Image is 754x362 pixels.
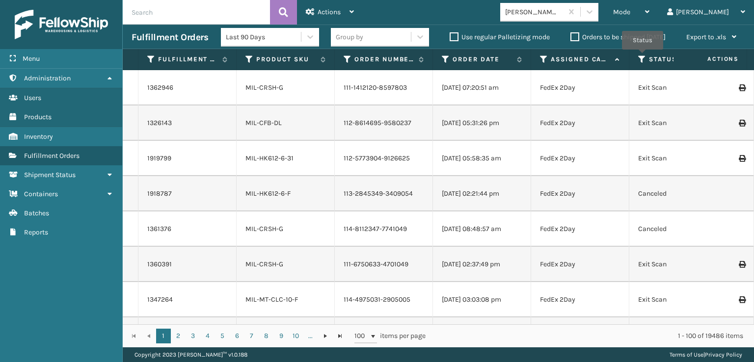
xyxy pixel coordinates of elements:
[739,155,745,162] i: Print Label
[505,7,564,17] div: [PERSON_NAME] Brands
[245,225,283,233] a: MIL-CRSH-G
[649,55,708,64] label: Status
[24,171,76,179] span: Shipment Status
[629,247,727,282] td: Exit Scan
[156,329,171,343] a: 1
[147,154,171,163] a: 1919799
[705,351,742,358] a: Privacy Policy
[147,83,173,93] a: 1362946
[336,32,363,42] div: Group by
[531,211,629,247] td: FedEx 2Day
[23,54,40,63] span: Menu
[531,247,629,282] td: FedEx 2Day
[245,295,298,304] a: MIL-MT-CLC-10-F
[433,141,531,176] td: [DATE] 05:58:35 am
[335,176,433,211] td: 113-2845349-3409054
[135,347,247,362] p: Copyright 2023 [PERSON_NAME]™ v 1.0.188
[132,31,208,43] h3: Fulfillment Orders
[147,189,172,199] a: 1918787
[354,331,369,341] span: 100
[245,260,283,268] a: MIL-CRSH-G
[686,33,726,41] span: Export to .xls
[274,329,289,343] a: 9
[24,228,48,236] span: Reports
[158,55,217,64] label: Fulfillment Order Id
[354,55,414,64] label: Order Number
[147,295,173,305] a: 1347264
[629,211,727,247] td: Canceled
[739,261,745,268] i: Print Label
[335,141,433,176] td: 112-5773904-9126625
[147,259,172,269] a: 1360391
[245,119,282,127] a: MIL-CFB-DL
[739,296,745,303] i: Print Label
[259,329,274,343] a: 8
[335,282,433,317] td: 114-4975031-2905005
[551,55,610,64] label: Assigned Carrier Service
[453,55,512,64] label: Order Date
[629,141,727,176] td: Exit Scan
[24,152,80,160] span: Fulfillment Orders
[739,120,745,127] i: Print Label
[433,282,531,317] td: [DATE] 03:03:08 pm
[147,224,171,234] a: 1361376
[629,317,727,353] td: Exit Scan
[215,329,230,343] a: 5
[439,331,743,341] div: 1 - 100 of 19486 items
[613,8,630,16] span: Mode
[333,329,348,343] a: Go to the last page
[629,282,727,317] td: Exit Scan
[335,247,433,282] td: 111-6750633-4701049
[318,8,341,16] span: Actions
[335,317,433,353] td: 113-3945674-1139422
[629,105,727,141] td: Exit Scan
[200,329,215,343] a: 4
[245,83,283,92] a: MIL-CRSH-G
[24,113,52,121] span: Products
[335,211,433,247] td: 114-8112347-7741049
[433,70,531,105] td: [DATE] 07:20:51 am
[433,176,531,211] td: [DATE] 02:21:44 pm
[24,190,58,198] span: Containers
[303,329,318,343] a: ...
[531,317,629,353] td: FedEx 2Day
[335,105,433,141] td: 112-8614695-9580237
[739,84,745,91] i: Print Label
[433,211,531,247] td: [DATE] 08:48:57 am
[244,329,259,343] a: 7
[670,347,742,362] div: |
[433,247,531,282] td: [DATE] 02:37:49 pm
[531,141,629,176] td: FedEx 2Day
[676,51,745,67] span: Actions
[256,55,316,64] label: Product SKU
[629,176,727,211] td: Canceled
[186,329,200,343] a: 3
[570,33,666,41] label: Orders to be shipped [DATE]
[322,332,329,340] span: Go to the next page
[433,105,531,141] td: [DATE] 05:31:26 pm
[336,332,344,340] span: Go to the last page
[230,329,244,343] a: 6
[147,118,172,128] a: 1326143
[245,189,291,198] a: MIL-HK612-6-F
[433,317,531,353] td: [DATE] 08:55:43 am
[171,329,186,343] a: 2
[24,94,41,102] span: Users
[629,70,727,105] td: Exit Scan
[670,351,703,358] a: Terms of Use
[318,329,333,343] a: Go to the next page
[24,209,49,217] span: Batches
[354,329,426,343] span: items per page
[15,10,108,39] img: logo
[245,154,294,162] a: MIL-HK612-6-31
[450,33,550,41] label: Use regular Palletizing mode
[226,32,302,42] div: Last 90 Days
[24,132,53,141] span: Inventory
[531,282,629,317] td: FedEx 2Day
[24,74,71,82] span: Administration
[531,105,629,141] td: FedEx 2Day
[335,70,433,105] td: 111-1412120-8597803
[289,329,303,343] a: 10
[531,70,629,105] td: FedEx 2Day
[531,176,629,211] td: FedEx 2Day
